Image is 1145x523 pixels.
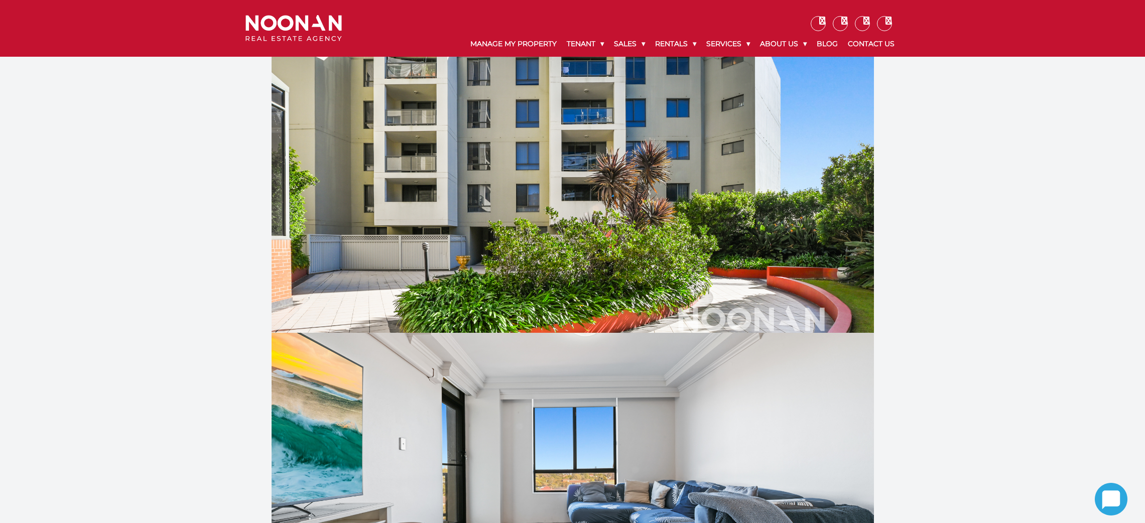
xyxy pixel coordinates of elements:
[650,31,701,57] a: Rentals
[562,31,609,57] a: Tenant
[755,31,812,57] a: About Us
[609,31,650,57] a: Sales
[843,31,900,57] a: Contact Us
[465,31,562,57] a: Manage My Property
[701,31,755,57] a: Services
[245,15,342,42] img: Noonan Real Estate Agency
[812,31,843,57] a: Blog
